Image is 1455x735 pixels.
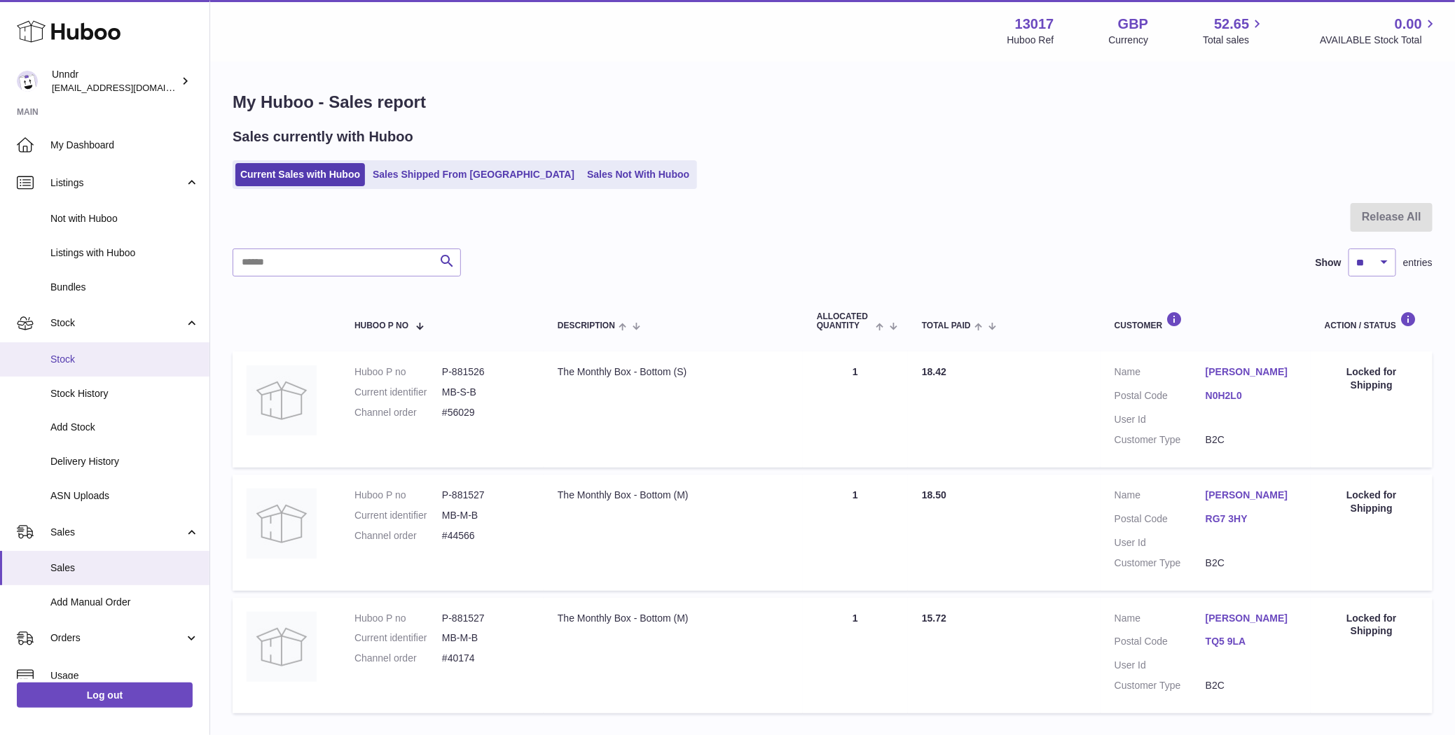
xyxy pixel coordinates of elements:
[17,71,38,92] img: sofiapanwar@gmail.com
[52,68,178,94] div: Unndr
[1115,659,1206,672] dt: User Id
[233,91,1433,113] h1: My Huboo - Sales report
[50,526,184,539] span: Sales
[247,612,317,682] img: no-photo.jpg
[1325,365,1419,392] div: Locked for Shipping
[50,353,199,366] span: Stock
[235,163,365,186] a: Current Sales with Huboo
[50,489,199,503] span: ASN Uploads
[354,652,442,665] dt: Channel order
[1115,389,1206,406] dt: Postal Code
[1206,433,1297,447] dd: B2C
[922,489,946,500] span: 18.50
[354,489,442,502] dt: Huboo P no
[50,316,184,330] span: Stock
[922,366,946,377] span: 18.42
[558,489,789,502] div: The Monthly Box - Bottom (M)
[50,561,199,575] span: Sales
[50,455,199,468] span: Delivery History
[1015,15,1054,34] strong: 13017
[442,612,530,625] dd: P-881527
[52,82,206,93] span: [EMAIL_ADDRESS][DOMAIN_NAME]
[1115,311,1297,330] div: Customer
[354,631,442,645] dt: Current identifier
[1118,15,1148,34] strong: GBP
[558,321,615,330] span: Description
[50,387,199,400] span: Stock History
[442,406,530,419] dd: #56029
[17,682,193,708] a: Log out
[803,598,908,714] td: 1
[1206,679,1297,692] dd: B2C
[1320,34,1438,47] span: AVAILABLE Stock Total
[1109,34,1149,47] div: Currency
[1206,489,1297,502] a: [PERSON_NAME]
[922,612,946,624] span: 15.72
[442,386,530,399] dd: MB-S-B
[50,212,199,225] span: Not with Huboo
[50,596,199,609] span: Add Manual Order
[1115,413,1206,426] dt: User Id
[1206,635,1297,648] a: TQ5 9LA
[50,421,199,434] span: Add Stock
[558,365,789,379] div: The Monthly Box - Bottom (S)
[1403,256,1433,269] span: entries
[1115,635,1206,652] dt: Postal Code
[803,351,908,468] td: 1
[354,529,442,542] dt: Channel order
[1206,556,1297,570] dd: B2C
[1325,489,1419,515] div: Locked for Shipping
[922,321,971,330] span: Total paid
[368,163,579,186] a: Sales Shipped From [GEOGRAPHIC_DATA]
[1115,512,1206,529] dt: Postal Code
[354,406,442,419] dt: Channel order
[50,246,199,260] span: Listings with Huboo
[50,281,199,294] span: Bundles
[1007,34,1054,47] div: Huboo Ref
[1115,536,1206,549] dt: User Id
[50,669,199,682] span: Usage
[1206,365,1297,379] a: [PERSON_NAME]
[1395,15,1422,34] span: 0.00
[50,176,184,190] span: Listings
[1320,15,1438,47] a: 0.00 AVAILABLE Stock Total
[1203,15,1265,47] a: 52.65 Total sales
[354,365,442,379] dt: Huboo P no
[1206,389,1297,402] a: N0H2L0
[442,365,530,379] dd: P-881526
[354,321,408,330] span: Huboo P no
[354,386,442,399] dt: Current identifier
[1316,256,1342,269] label: Show
[1115,556,1206,570] dt: Customer Type
[1115,365,1206,382] dt: Name
[247,365,317,435] img: no-photo.jpg
[558,612,789,625] div: The Monthly Box - Bottom (M)
[1214,15,1249,34] span: 52.65
[233,127,413,146] h2: Sales currently with Huboo
[817,312,872,330] span: ALLOCATED Quantity
[247,489,317,559] img: no-photo.jpg
[1325,612,1419,638] div: Locked for Shipping
[1206,512,1297,526] a: RG7 3HY
[582,163,694,186] a: Sales Not With Huboo
[803,475,908,591] td: 1
[442,529,530,542] dd: #44566
[50,139,199,152] span: My Dashboard
[1206,612,1297,625] a: [PERSON_NAME]
[1115,612,1206,629] dt: Name
[442,509,530,522] dd: MB-M-B
[354,509,442,522] dt: Current identifier
[1115,679,1206,692] dt: Customer Type
[50,631,184,645] span: Orders
[442,489,530,502] dd: P-881527
[1115,489,1206,505] dt: Name
[1203,34,1265,47] span: Total sales
[1115,433,1206,447] dt: Customer Type
[354,612,442,625] dt: Huboo P no
[1325,311,1419,330] div: Action / Status
[442,631,530,645] dd: MB-M-B
[442,652,530,665] dd: #40174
